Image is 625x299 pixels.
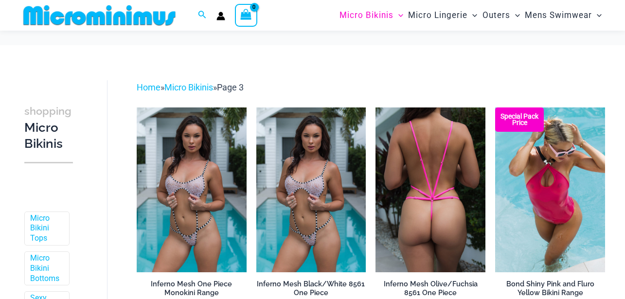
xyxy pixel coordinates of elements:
[339,3,393,28] span: Micro Bikinis
[19,4,179,26] img: MM SHOP LOGO FLAT
[30,213,62,244] a: Micro Bikini Tops
[495,280,605,298] h2: Bond Shiny Pink and Fluro Yellow Bikini Range
[592,3,602,28] span: Menu Toggle
[24,103,73,152] h3: Micro Bikinis
[256,107,366,272] a: Inferno Mesh Black White 8561 One Piece 05Inferno Mesh Black White 8561 One Piece 08Inferno Mesh ...
[525,3,592,28] span: Mens Swimwear
[164,82,213,92] a: Micro Bikinis
[375,107,485,272] img: Inferno Mesh Olive Fuchsia 8561 One Piece 07
[137,107,247,272] a: Inferno Mesh Black White 8561 One Piece 05Inferno Mesh Olive Fuchsia 8561 One Piece 03Inferno Mes...
[30,253,62,283] a: Micro Bikini Bottoms
[480,3,522,28] a: OutersMenu ToggleMenu Toggle
[406,3,480,28] a: Micro LingerieMenu ToggleMenu Toggle
[198,9,207,21] a: Search icon link
[393,3,403,28] span: Menu Toggle
[408,3,467,28] span: Micro Lingerie
[137,82,244,92] span: » »
[24,105,71,117] span: shopping
[495,107,605,272] img: Bond Shiny Pink 8935 One Piece 09v2
[337,3,406,28] a: Micro BikinisMenu ToggleMenu Toggle
[467,3,477,28] span: Menu Toggle
[495,113,544,126] b: Special Pack Price
[137,107,247,272] img: Inferno Mesh Black White 8561 One Piece 05
[256,280,366,298] h2: Inferno Mesh Black/White 8561 One Piece
[375,280,485,298] h2: Inferno Mesh Olive/Fuchsia 8561 One Piece
[482,3,510,28] span: Outers
[256,107,366,272] img: Inferno Mesh Black White 8561 One Piece 05
[235,4,257,26] a: View Shopping Cart, empty
[137,280,247,298] h2: Inferno Mesh One Piece Monokini Range
[216,12,225,20] a: Account icon link
[375,107,485,272] a: Inferno Mesh Olive Fuchsia 8561 One Piece 02Inferno Mesh Olive Fuchsia 8561 One Piece 07Inferno M...
[495,107,605,272] a: Bond Shiny Pink 8935 One Piece 09v2 Bond Shiny Pink 8935 One Piece 08Bond Shiny Pink 8935 One Pie...
[510,3,520,28] span: Menu Toggle
[336,1,606,29] nav: Site Navigation
[217,82,244,92] span: Page 3
[522,3,604,28] a: Mens SwimwearMenu ToggleMenu Toggle
[137,82,161,92] a: Home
